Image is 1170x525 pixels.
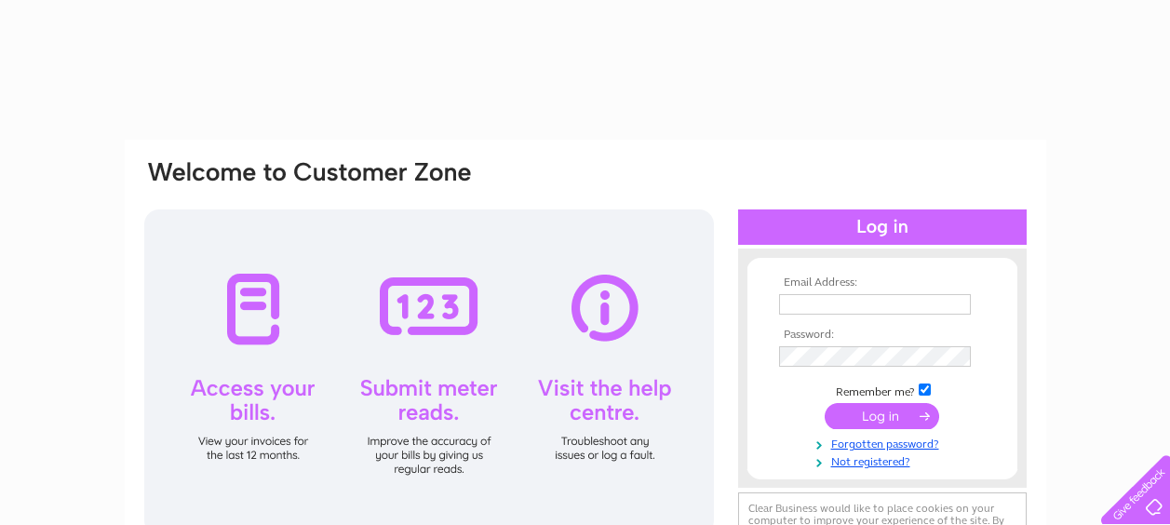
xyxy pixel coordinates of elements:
[825,403,939,429] input: Submit
[774,276,990,289] th: Email Address:
[779,434,990,451] a: Forgotten password?
[774,329,990,342] th: Password:
[779,451,990,469] a: Not registered?
[774,381,990,399] td: Remember me?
